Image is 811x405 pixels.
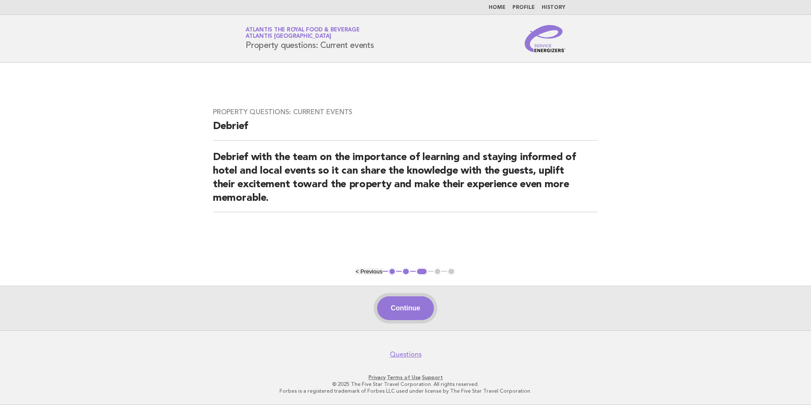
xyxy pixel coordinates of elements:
a: Home [489,5,506,10]
p: Forbes is a registered trademark of Forbes LLC used under license by The Five Star Travel Corpora... [146,388,665,394]
a: Terms of Use [387,374,421,380]
button: < Previous [355,268,382,275]
span: Atlantis [GEOGRAPHIC_DATA] [246,34,331,39]
h2: Debrief [213,120,598,141]
button: 1 [388,267,397,276]
h3: Property questions: Current events [213,108,598,116]
p: · · [146,374,665,381]
a: History [542,5,565,10]
a: Support [422,374,443,380]
h2: Debrief with the team on the importance of learning and staying informed of hotel and local event... [213,151,598,212]
button: Continue [377,296,433,320]
a: Questions [390,350,422,359]
a: Privacy [369,374,386,380]
button: 2 [402,267,410,276]
h1: Property questions: Current events [246,28,374,50]
p: © 2025 The Five Star Travel Corporation. All rights reserved. [146,381,665,388]
button: 3 [416,267,428,276]
a: Atlantis the Royal Food & BeverageAtlantis [GEOGRAPHIC_DATA] [246,27,360,39]
img: Service Energizers [525,25,565,52]
a: Profile [512,5,535,10]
